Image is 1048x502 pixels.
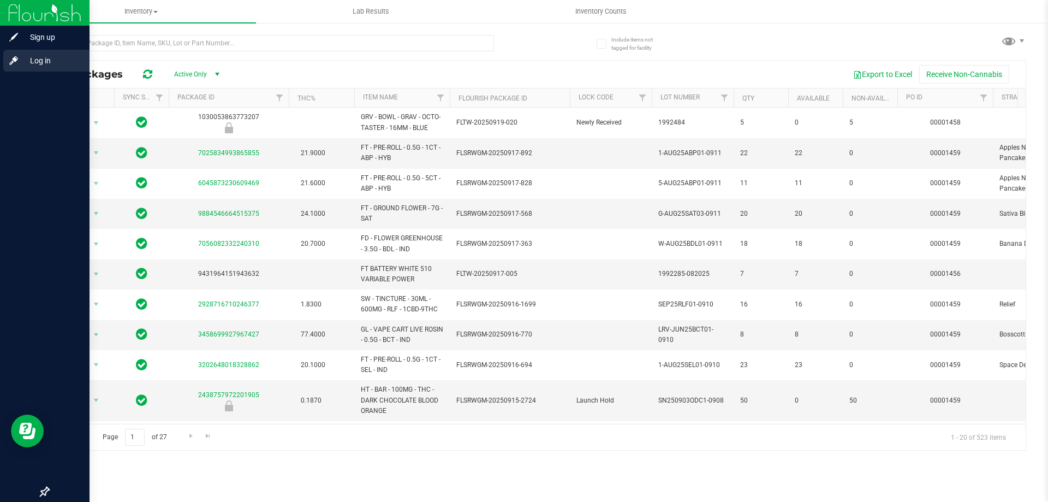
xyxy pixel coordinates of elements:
[11,415,44,447] iframe: Resource center
[136,206,147,221] span: In Sync
[795,395,836,406] span: 0
[361,324,443,345] span: GL - VAPE CART LIVE ROSIN - 0.5G - BCT - IND
[136,236,147,251] span: In Sync
[361,355,443,375] span: FT - PRE-ROLL - 0.5G - 1CT - SEL - IND
[123,93,165,101] a: Sync Status
[658,117,727,128] span: 1992484
[740,117,782,128] span: 5
[198,300,259,308] a: 2928716710246377
[198,330,259,338] a: 3458699927967427
[295,297,327,312] span: 1.8300
[361,264,443,285] span: FT BATTERY WHITE 510 VARIABLE POWER
[849,117,891,128] span: 5
[456,299,563,310] span: FLSRWGM-20250916-1699
[658,324,727,345] span: LRV-JUN25BCT01-0910
[561,7,641,16] span: Inventory Counts
[90,357,103,373] span: select
[795,360,836,370] span: 23
[658,178,727,188] span: 5-AUG25ABP01-0911
[90,267,103,282] span: select
[136,115,147,130] span: In Sync
[200,429,216,444] a: Go to the last page
[338,7,404,16] span: Lab Results
[797,95,830,102] a: Available
[136,175,147,191] span: In Sync
[658,360,727,370] span: 1-AUG25SEL01-0910
[740,269,782,279] span: 7
[167,269,290,279] div: 9431964151943632
[295,206,331,222] span: 24.1000
[849,178,891,188] span: 0
[795,117,836,128] span: 0
[658,395,727,406] span: SN250903ODC1-0908
[8,32,19,43] inline-svg: Sign up
[740,148,782,158] span: 22
[658,148,727,158] span: 1-AUG25ABP01-0911
[456,148,563,158] span: FLSRWGM-20250917-892
[198,361,259,369] a: 3202648018328862
[295,145,331,161] span: 21.9000
[930,330,961,338] a: 00001459
[658,239,727,249] span: W-AUG25BDL01-0911
[849,239,891,249] span: 0
[849,395,891,406] span: 50
[456,209,563,219] span: FLSRWGM-20250917-568
[930,300,961,308] a: 00001459
[167,112,290,133] div: 1030053863773207
[456,178,563,188] span: FLSRWGM-20250917-828
[456,395,563,406] span: FLSRWGM-20250915-2724
[432,88,450,107] a: Filter
[151,88,169,107] a: Filter
[136,357,147,373] span: In Sync
[930,240,961,247] a: 00001459
[136,297,147,312] span: In Sync
[8,55,19,66] inline-svg: Log in
[361,294,443,315] span: SW - TINCTURE - 30ML - 600MG - RLF - 1CBD-9THC
[658,299,727,310] span: SEP25RLF01-0910
[361,233,443,254] span: FD - FLOWER GREENHOUSE - 3.5G - BDL - IND
[295,175,331,191] span: 21.6000
[297,95,315,102] a: THC%
[930,210,961,217] a: 00001459
[846,65,919,84] button: Export to Excel
[611,36,666,52] span: Include items not tagged for facility
[579,93,614,101] a: Lock Code
[930,119,961,126] a: 00001458
[930,149,961,157] a: 00001459
[576,395,645,406] span: Launch Hold
[177,93,215,101] a: Package ID
[851,95,900,102] a: Non-Available
[930,270,961,277] a: 00001456
[740,360,782,370] span: 23
[740,395,782,406] span: 50
[295,236,331,252] span: 20.7000
[930,361,961,369] a: 00001459
[198,391,259,399] a: 2438757972201905
[90,297,103,312] span: select
[930,179,961,187] a: 00001459
[361,385,443,416] span: HT - BAR - 100MG - THC - DARK CHOCOLATE BLOOD ORANGE
[361,173,443,194] span: FT - PRE-ROLL - 0.5G - 5CT - ABP - HYB
[849,329,891,340] span: 0
[456,269,563,279] span: FLTW-20250917-005
[849,299,891,310] span: 0
[90,393,103,408] span: select
[198,210,259,217] a: 9884546664515375
[90,176,103,191] span: select
[93,429,176,446] span: Page of 27
[456,117,563,128] span: FLTW-20250919-020
[906,93,922,101] a: PO ID
[740,329,782,340] span: 8
[271,88,289,107] a: Filter
[1002,93,1024,101] a: Strain
[26,7,256,16] span: Inventory
[90,145,103,161] span: select
[456,239,563,249] span: FLSRWGM-20250917-363
[849,360,891,370] span: 0
[795,329,836,340] span: 8
[295,357,331,373] span: 20.1000
[634,88,652,107] a: Filter
[198,240,259,247] a: 7056082332240310
[183,429,199,444] a: Go to the next page
[90,327,103,342] span: select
